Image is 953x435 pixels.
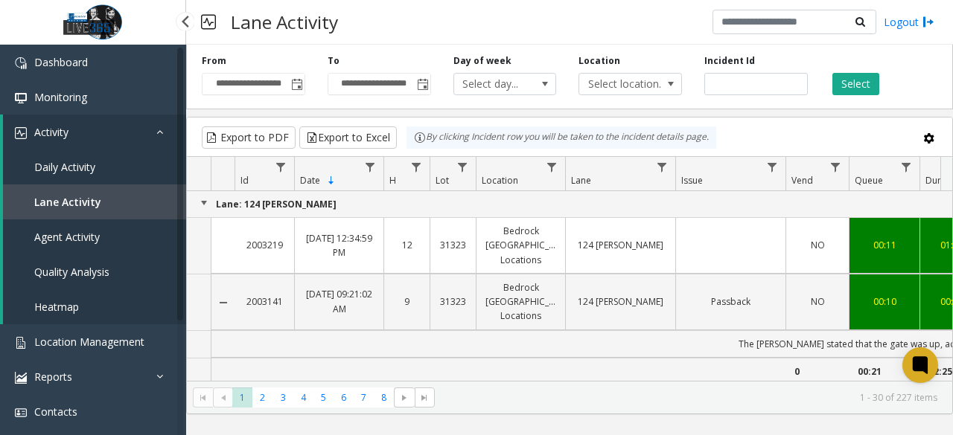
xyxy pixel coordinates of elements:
[3,219,186,254] a: Agent Activity
[15,407,27,419] img: 'icon'
[271,157,291,177] a: Id Filter Menu
[202,126,296,149] button: Export to PDF
[398,392,410,404] span: Go to the next page
[15,92,27,104] img: 'icon'
[201,4,216,40] img: pageIcon
[34,55,88,69] span: Dashboard
[300,174,320,187] span: Date
[575,238,666,252] a: 124 [PERSON_NAME]
[34,370,72,384] span: Reports
[313,387,334,407] span: Page 5
[922,14,934,30] img: logout
[453,54,511,68] label: Day of week
[243,294,285,309] a: 2003141
[439,294,467,309] a: 31323
[393,294,421,309] a: 9
[198,197,210,209] a: Collapse Group
[485,224,556,267] a: Bedrock [GEOGRAPHIC_DATA] Locations
[414,74,430,94] span: Toggle popup
[795,294,840,309] a: NO
[414,132,426,144] img: infoIcon.svg
[211,297,235,309] a: Collapse Details
[858,238,911,252] a: 00:11
[439,238,467,252] a: 31323
[762,157,783,177] a: Issue Filter Menu
[785,358,849,385] td: 0
[304,287,374,315] a: [DATE] 09:21:02 AM
[925,174,941,187] span: Dur
[652,157,672,177] a: Lane Filter Menu
[571,174,591,187] span: Lane
[579,74,660,94] span: Select location...
[542,157,562,177] a: Location Filter Menu
[252,387,272,407] span: Page 2
[3,184,186,219] a: Lane Activity
[575,294,666,309] a: 124 [PERSON_NAME]
[855,174,883,187] span: Queue
[374,387,394,407] span: Page 8
[436,174,449,187] span: Lot
[34,405,77,419] span: Contacts
[849,358,919,385] td: 00:21
[328,54,340,68] label: To
[202,54,226,68] label: From
[579,54,620,68] label: Location
[407,126,716,149] div: By clicking Incident row you will be taken to the incident details page.
[34,160,95,174] span: Daily Activity
[15,127,27,139] img: 'icon'
[811,295,825,308] span: NO
[3,115,186,149] a: Activity
[418,392,430,404] span: Go to the last page
[15,372,27,384] img: 'icon'
[223,4,345,40] h3: Lane Activity
[34,230,100,244] span: Agent Activity
[795,238,840,252] a: NO
[34,125,68,139] span: Activity
[453,157,473,177] a: Lot Filter Menu
[415,387,435,408] span: Go to the last page
[34,195,101,209] span: Lane Activity
[243,238,285,252] a: 2003219
[482,174,518,187] span: Location
[325,175,337,187] span: Sortable
[187,157,952,381] div: Data table
[34,335,144,349] span: Location Management
[3,254,186,289] a: Quality Analysis
[240,174,249,187] span: Id
[858,294,911,309] a: 00:10
[304,231,374,260] a: [DATE] 12:34:59 PM
[393,238,421,252] a: 12
[791,174,813,187] span: Vend
[389,174,396,187] span: H
[685,294,777,309] a: Passback
[407,157,427,177] a: H Filter Menu
[288,74,305,94] span: Toggle popup
[360,157,380,177] a: Date Filter Menu
[232,387,252,407] span: Page 1
[444,391,937,404] kendo-pager-info: 1 - 30 of 227 items
[299,126,397,149] button: Export to Excel
[15,57,27,69] img: 'icon'
[334,387,354,407] span: Page 6
[811,239,825,251] span: NO
[826,157,846,177] a: Vend Filter Menu
[34,90,87,104] span: Monitoring
[15,337,27,349] img: 'icon'
[485,280,556,323] a: Bedrock [GEOGRAPHIC_DATA] Locations
[704,54,755,68] label: Incident Id
[3,289,186,324] a: Heatmap
[34,265,109,279] span: Quality Analysis
[454,74,535,94] span: Select day...
[681,174,703,187] span: Issue
[832,73,879,95] button: Select
[3,149,186,184] a: Daily Activity
[884,14,934,30] a: Logout
[896,157,917,177] a: Queue Filter Menu
[293,387,313,407] span: Page 4
[394,387,414,408] span: Go to the next page
[354,387,374,407] span: Page 7
[273,387,293,407] span: Page 3
[34,300,79,314] span: Heatmap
